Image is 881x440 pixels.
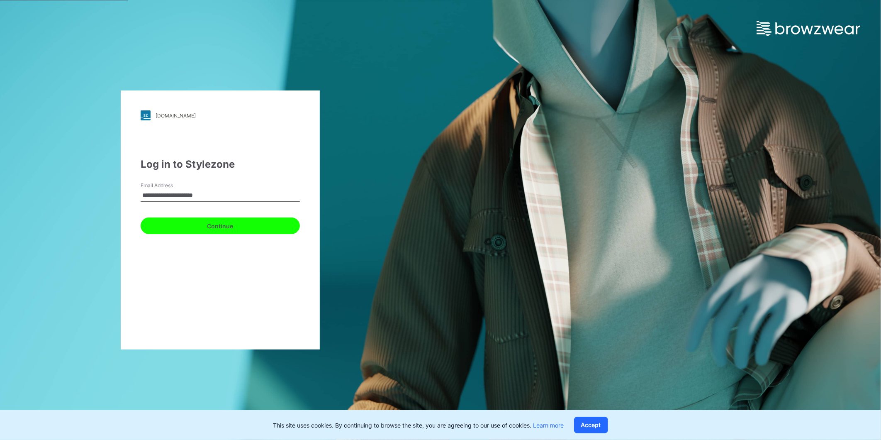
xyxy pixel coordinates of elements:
[574,417,608,433] button: Accept
[141,157,300,172] div: Log in to Stylezone
[533,422,564,429] a: Learn more
[156,112,196,119] div: [DOMAIN_NAME]
[141,110,300,120] a: [DOMAIN_NAME]
[141,182,199,189] label: Email Address
[273,421,564,430] p: This site uses cookies. By continuing to browse the site, you are agreeing to our use of cookies.
[757,21,860,36] img: browzwear-logo.e42bd6dac1945053ebaf764b6aa21510.svg
[141,218,300,234] button: Continue
[141,110,151,120] img: stylezone-logo.562084cfcfab977791bfbf7441f1a819.svg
